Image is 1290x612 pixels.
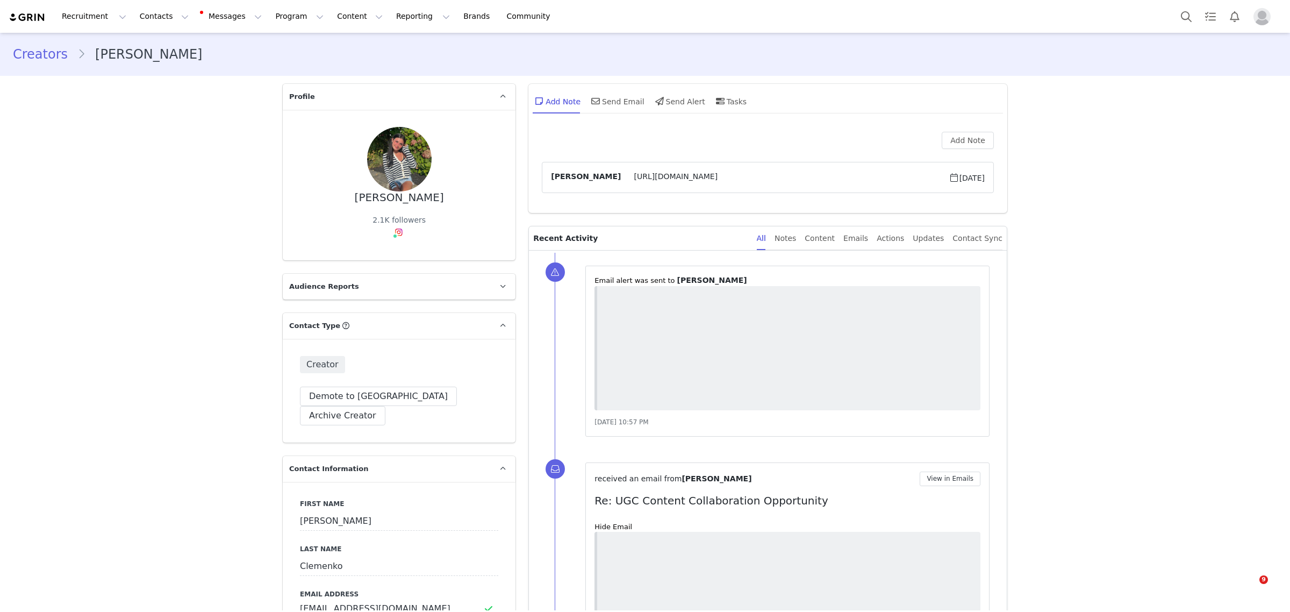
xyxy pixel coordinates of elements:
[372,215,426,226] div: 2.1K followers
[714,88,747,114] div: Tasks
[1237,575,1263,601] iframe: Intercom live chat
[395,228,403,237] img: instagram.svg
[289,91,315,102] span: Profile
[300,499,498,509] label: First Name
[594,418,648,426] span: [DATE] 10:57 PM
[289,464,368,474] span: Contact Information
[300,387,457,406] button: Demote to [GEOGRAPHIC_DATA]
[594,493,980,509] p: Re: UGC Content Collaboration Opportunity
[13,45,77,64] a: Creators
[390,4,456,29] button: Reporting
[9,12,46,23] img: grin logo
[589,88,644,114] div: Send Email
[331,4,389,29] button: Content
[355,191,444,204] div: [PERSON_NAME]
[1199,4,1222,29] a: Tasks
[500,4,562,29] a: Community
[533,88,580,114] div: Add Note
[289,321,340,331] span: Contact Type
[300,544,498,554] label: Last Name
[1259,575,1268,584] span: 9
[949,171,985,184] span: [DATE]
[367,127,432,191] img: 017141e8-100e-4cfc-87d0-e93ca2bd1971.jpg
[300,589,498,599] label: Email Address
[289,281,359,292] span: Audience Reports
[269,4,330,29] button: Program
[594,275,980,286] p: ⁨Email⁩ alert was sent to ⁨ ⁩
[942,132,994,149] button: Add Note
[920,472,980,486] button: View in Emails
[775,226,796,251] div: Notes
[457,4,499,29] a: Brands
[1247,8,1281,25] button: Profile
[653,88,705,114] div: Send Alert
[1223,4,1246,29] button: Notifications
[133,4,195,29] button: Contacts
[843,226,868,251] div: Emails
[55,4,133,29] button: Recruitment
[805,226,835,251] div: Content
[952,226,1002,251] div: Contact Sync
[594,523,632,531] a: Hide Email
[677,276,747,284] span: [PERSON_NAME]
[300,356,345,373] span: Creator
[300,406,385,425] button: Archive Creator
[757,226,766,251] div: All
[551,171,621,184] span: [PERSON_NAME]
[621,171,948,184] span: [URL][DOMAIN_NAME]
[913,226,944,251] div: Updates
[682,474,751,483] span: [PERSON_NAME]
[1253,8,1271,25] img: placeholder-profile.jpg
[1174,4,1198,29] button: Search
[594,474,682,483] span: received an email from
[533,226,748,250] p: Recent Activity
[877,226,904,251] div: Actions
[196,4,268,29] button: Messages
